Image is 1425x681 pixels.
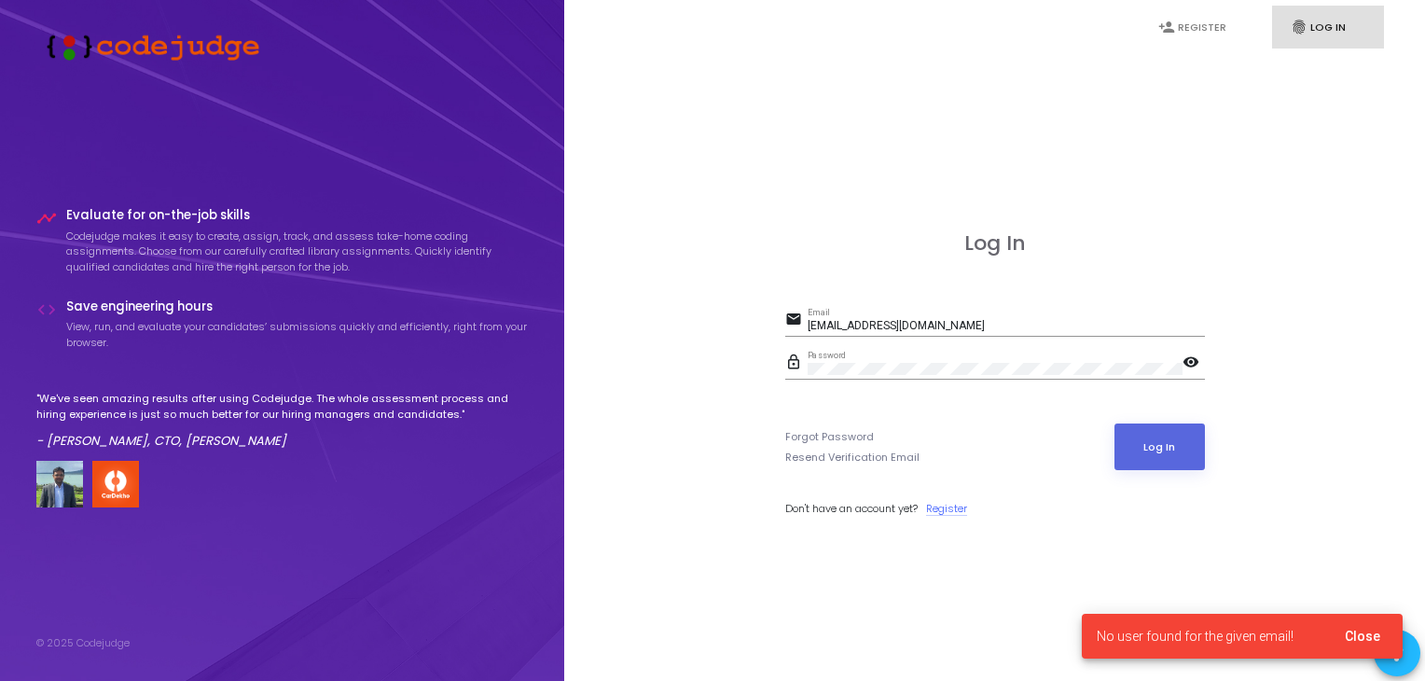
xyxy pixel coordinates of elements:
[66,229,529,275] p: Codejudge makes it easy to create, assign, track, and assess take-home coding assignments. Choose...
[1330,619,1395,653] button: Close
[36,432,286,450] em: - [PERSON_NAME], CTO, [PERSON_NAME]
[785,501,918,516] span: Don't have an account yet?
[66,319,529,350] p: View, run, and evaluate your candidates’ submissions quickly and efficiently, right from your bro...
[785,450,920,466] a: Resend Verification Email
[1158,19,1175,35] i: person_add
[785,353,808,375] mat-icon: lock_outline
[926,501,967,517] a: Register
[36,391,529,422] p: "We've seen amazing results after using Codejudge. The whole assessment process and hiring experi...
[1272,6,1384,49] a: fingerprintLog In
[36,635,130,651] div: © 2025 Codejudge
[1140,6,1252,49] a: person_addRegister
[808,320,1205,333] input: Email
[1114,424,1205,470] button: Log In
[36,299,57,320] i: code
[1183,353,1205,375] mat-icon: visibility
[36,208,57,229] i: timeline
[36,461,83,507] img: user image
[785,231,1205,256] h3: Log In
[1291,19,1307,35] i: fingerprint
[785,310,808,332] mat-icon: email
[785,429,874,445] a: Forgot Password
[92,461,139,507] img: company-logo
[66,299,529,314] h4: Save engineering hours
[66,208,529,223] h4: Evaluate for on-the-job skills
[1345,629,1380,644] span: Close
[1097,627,1294,646] span: No user found for the given email!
